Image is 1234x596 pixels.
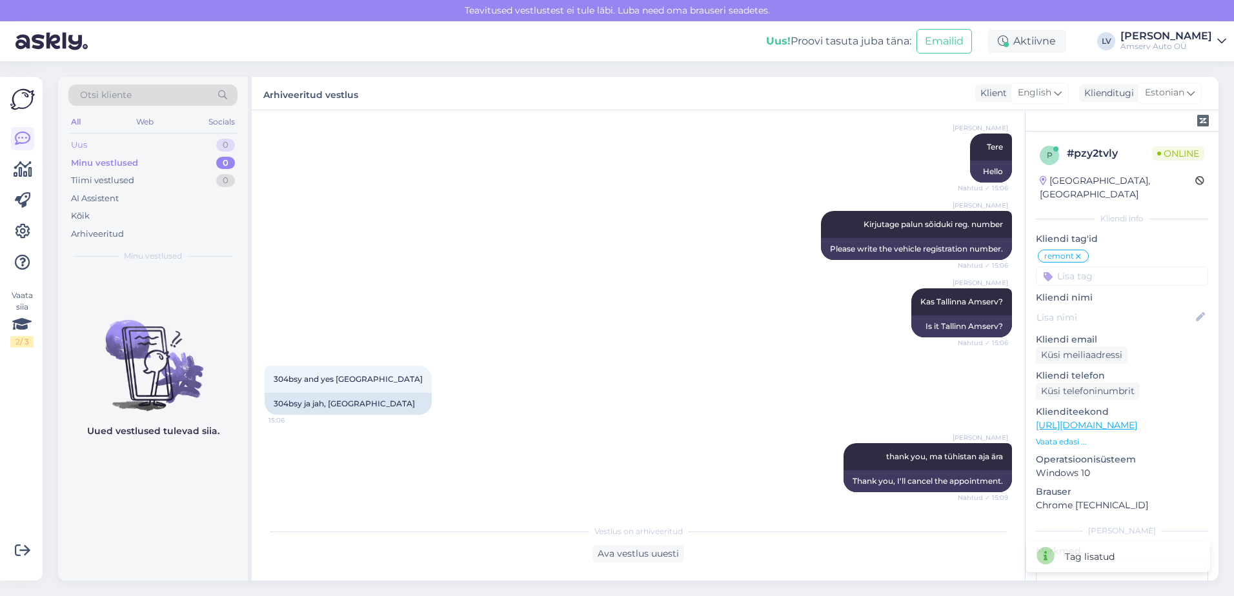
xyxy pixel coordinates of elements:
[766,35,791,47] b: Uus!
[1120,31,1212,41] div: [PERSON_NAME]
[68,114,83,130] div: All
[71,192,119,205] div: AI Assistent
[916,29,972,54] button: Emailid
[1036,346,1128,364] div: Küsi meiliaadressi
[268,415,317,425] span: 15:06
[975,86,1007,100] div: Klient
[821,238,1012,260] div: Please write the vehicle registration number.
[953,278,1008,288] span: [PERSON_NAME]
[844,470,1012,492] div: Thank you, I'll cancel the appointment.
[10,290,34,348] div: Vaata siia
[274,374,423,384] span: 304bsy and yes [GEOGRAPHIC_DATA]
[864,219,1003,229] span: Kirjutage palun sõiduki reg. number
[920,297,1003,306] span: Kas Tallinna Amserv?
[1036,525,1208,537] div: [PERSON_NAME]
[953,123,1008,133] span: [PERSON_NAME]
[1036,419,1137,431] a: [URL][DOMAIN_NAME]
[1036,266,1208,286] input: Lisa tag
[953,433,1008,442] span: [PERSON_NAME]
[1036,382,1140,400] div: Küsi telefoninumbrit
[134,114,156,130] div: Web
[1036,291,1208,304] p: Kliendi nimi
[71,157,138,170] div: Minu vestlused
[206,114,238,130] div: Socials
[87,424,219,438] p: Uued vestlused tulevad siia.
[1120,41,1212,52] div: Amserv Auto OÜ
[1036,213,1208,224] div: Kliendi info
[987,142,1003,152] span: Tere
[766,34,911,49] div: Proovi tasuta juba täna:
[1036,232,1208,246] p: Kliendi tag'id
[970,161,1012,183] div: Hello
[263,84,358,102] label: Arhiveeritud vestlus
[1197,115,1209,126] img: zendesk
[1079,86,1134,100] div: Klienditugi
[216,174,235,187] div: 0
[1120,31,1226,52] a: [PERSON_NAME]Amserv Auto OÜ
[80,88,132,102] span: Otsi kliente
[1067,146,1152,161] div: # pzy2tvly
[1036,453,1208,466] p: Operatsioonisüsteem
[71,210,90,223] div: Kõik
[592,545,684,562] div: Ava vestlus uuesti
[1037,310,1193,324] input: Lisa nimi
[1065,550,1115,564] div: Tag lisatud
[71,139,87,152] div: Uus
[1152,146,1204,161] span: Online
[1036,466,1208,480] p: Windows 10
[886,452,1003,461] span: thank you, ma tühistan aja ära
[71,174,134,187] div: Tiimi vestlused
[10,336,34,348] div: 2 / 3
[1047,150,1053,160] span: p
[1145,86,1184,100] span: Estonian
[1036,405,1208,419] p: Klienditeekond
[987,30,1066,53] div: Aktiivne
[594,526,683,537] span: Vestlus on arhiveeritud
[958,493,1008,502] span: Nähtud ✓ 15:09
[1097,32,1115,50] div: LV
[958,183,1008,193] span: Nähtud ✓ 15:06
[216,139,235,152] div: 0
[1036,499,1208,512] p: Chrome [TECHNICAL_ID]
[71,228,124,241] div: Arhiveeritud
[58,297,248,413] img: No chats
[10,87,35,112] img: Askly Logo
[216,157,235,170] div: 0
[1044,252,1074,260] span: remont
[1036,436,1208,448] p: Vaata edasi ...
[1018,86,1051,100] span: English
[958,338,1008,348] span: Nähtud ✓ 15:06
[1040,174,1195,201] div: [GEOGRAPHIC_DATA], [GEOGRAPHIC_DATA]
[265,393,432,415] div: 304bsy ja jah, [GEOGRAPHIC_DATA]
[958,261,1008,270] span: Nähtud ✓ 15:06
[1036,333,1208,346] p: Kliendi email
[953,201,1008,210] span: [PERSON_NAME]
[1036,485,1208,499] p: Brauser
[1036,369,1208,382] p: Kliendi telefon
[124,250,182,262] span: Minu vestlused
[911,315,1012,337] div: Is it Tallinn Amserv?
